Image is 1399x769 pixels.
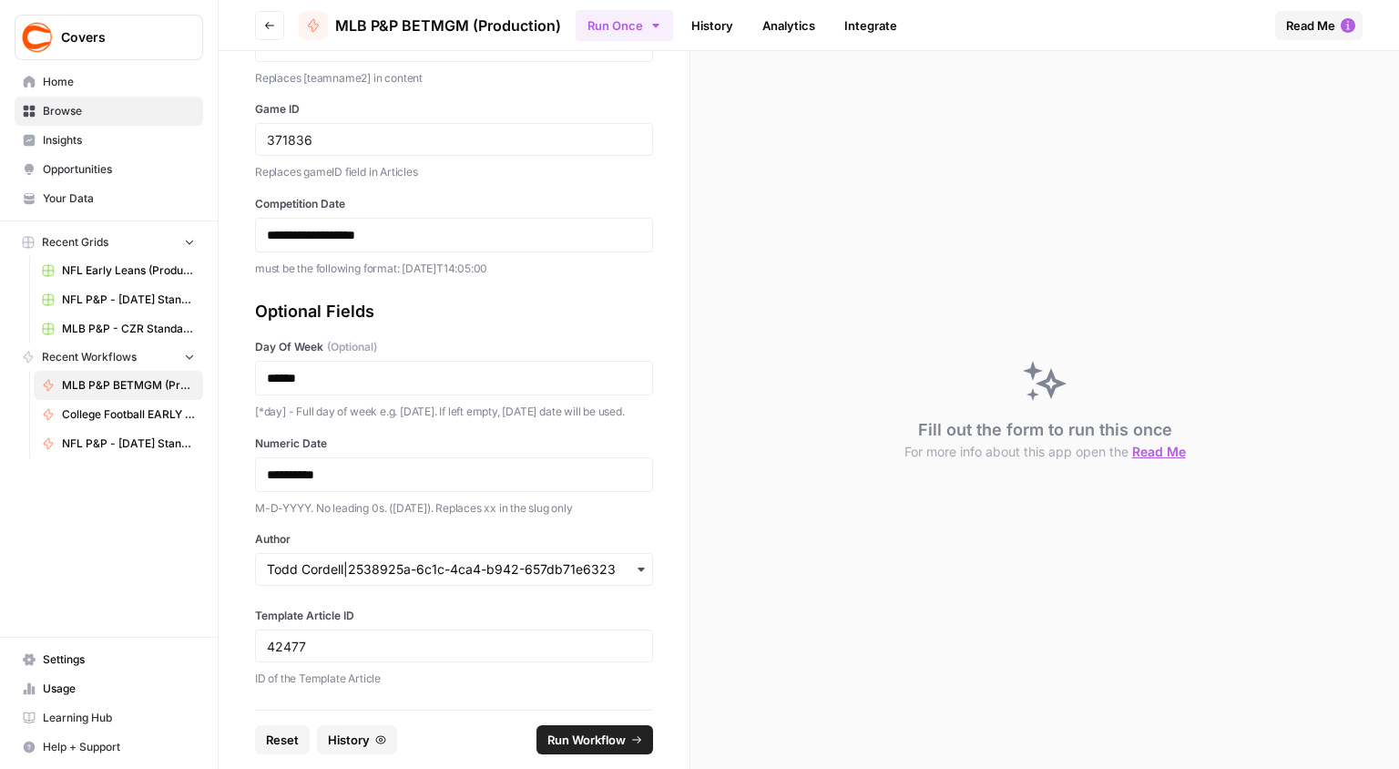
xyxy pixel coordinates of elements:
button: Workspace: Covers [15,15,203,60]
span: Read Me [1132,444,1186,459]
span: Opportunities [43,161,195,178]
a: Settings [15,645,203,674]
a: MLB P&P BETMGM (Production) [299,11,561,40]
span: Your Data [43,190,195,207]
span: Insights [43,132,195,149]
p: must be the following format: [DATE]T14:05:00 [255,260,653,278]
div: Fill out the form to run this once [904,417,1186,461]
span: Help + Support [43,739,195,755]
span: Reset [266,731,299,749]
label: Day Of Week [255,339,653,355]
a: College Football EARLY LEANS (Production) [34,400,203,429]
span: Recent Grids [42,234,108,251]
span: MLB P&P BETMGM (Production) [335,15,561,36]
button: Help + Support [15,733,203,762]
a: Your Data [15,184,203,213]
label: Numeric Date [255,436,653,452]
button: Read Me [1275,11,1363,40]
a: Home [15,67,203,97]
a: NFL Early Leans (Production) Grid [34,256,203,285]
a: NFL P&P - [DATE] Standard (Production) Grid [34,285,203,314]
label: Competition Date [255,196,653,212]
input: 42477 [267,638,641,654]
p: M-D-YYYY. No leading 0s. ([DATE]). Replaces xx in the slug only [255,499,653,518]
a: Analytics [751,11,826,40]
a: Integrate [833,11,908,40]
a: MLB P&P - CZR Standard (Production) Grid [34,314,203,343]
a: Usage [15,674,203,703]
p: Replaces gameID field in Articles [255,163,653,181]
button: Recent Grids [15,229,203,256]
span: NFL Early Leans (Production) Grid [62,262,195,279]
a: Learning Hub [15,703,203,733]
p: ID of the Template Article [255,670,653,688]
span: NFL P&P - [DATE] Standard (Production) [62,436,195,452]
span: Covers [61,28,171,46]
span: Settings [43,651,195,668]
a: Insights [15,126,203,155]
label: Template Article ID [255,608,653,624]
p: Replaces [teamname2] in content [255,69,653,87]
span: Usage [43,681,195,697]
input: Todd Cordell|2538925a-6c1c-4ca4-b942-657db71e6323 [267,560,641,579]
button: Reset [255,725,310,754]
button: Run Workflow [536,725,653,754]
label: Game ID [255,101,653,118]
a: Opportunities [15,155,203,184]
label: Author [255,531,653,548]
button: For more info about this app open the Read Me [904,443,1186,461]
span: MLB P&P BETMGM (Production) [62,377,195,394]
span: Read Me [1286,16,1335,35]
span: MLB P&P - CZR Standard (Production) Grid [62,321,195,337]
a: History [680,11,744,40]
span: Home [43,74,195,90]
span: (Optional) [327,339,377,355]
span: Run Workflow [547,731,626,749]
img: Covers Logo [21,21,54,54]
div: Optional Fields [255,299,653,324]
button: History [317,725,397,754]
span: Learning Hub [43,710,195,726]
span: Browse [43,103,195,119]
a: MLB P&P BETMGM (Production) [34,371,203,400]
p: [*day] - Full day of week e.g. [DATE]. If left empty, [DATE] date will be used. [255,403,653,421]
a: NFL P&P - [DATE] Standard (Production) [34,429,203,458]
a: Browse [15,97,203,126]
button: Recent Workflows [15,343,203,371]
span: NFL P&P - [DATE] Standard (Production) Grid [62,292,195,308]
button: Run Once [576,10,673,41]
span: History [328,731,370,749]
span: College Football EARLY LEANS (Production) [62,406,195,423]
span: Recent Workflows [42,349,137,365]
